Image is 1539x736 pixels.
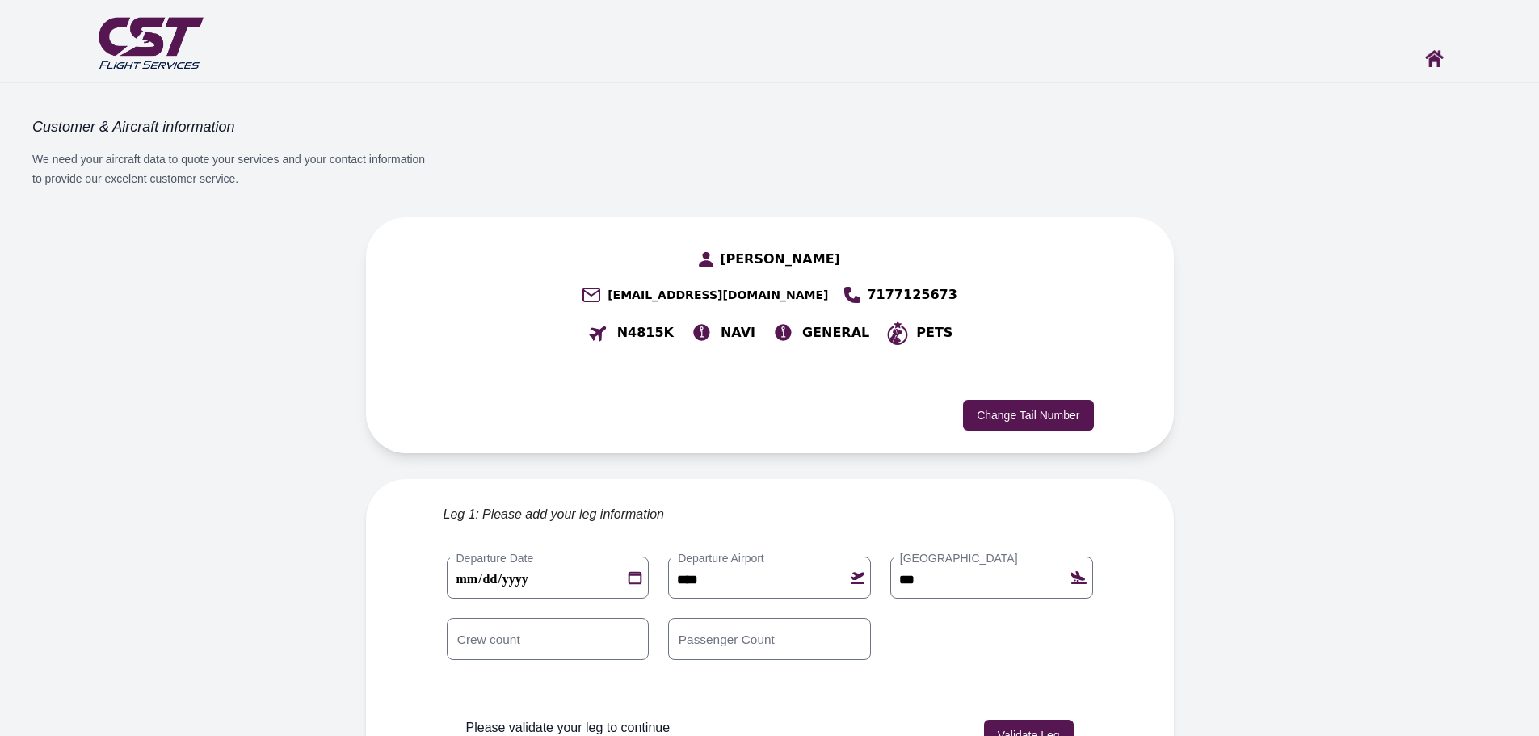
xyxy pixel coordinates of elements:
span: NAVI [721,323,755,343]
label: [GEOGRAPHIC_DATA] [894,550,1024,566]
span: [PERSON_NAME] [720,250,840,269]
span: 7177125673 [867,285,957,305]
span: GENERAL [802,323,869,343]
label: Crew count [450,630,527,648]
label: Passenger Count [671,630,782,648]
button: Change Tail Number [963,400,1093,431]
img: CST Flight Services logo [95,11,207,74]
img: Home [1425,50,1444,67]
span: Please add your leg information [482,505,664,524]
span: Leg 1: [444,505,479,524]
label: Departure Date [450,550,540,566]
span: We need your aircraft data to quote your services and your contact information to provide our exc... [32,153,425,185]
h3: Customer & Aircraft information [32,117,436,137]
span: N4815K [617,323,674,343]
span: PETS [916,323,952,343]
label: Departure Airport [671,550,771,566]
span: [EMAIL_ADDRESS][DOMAIN_NAME] [608,287,828,303]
